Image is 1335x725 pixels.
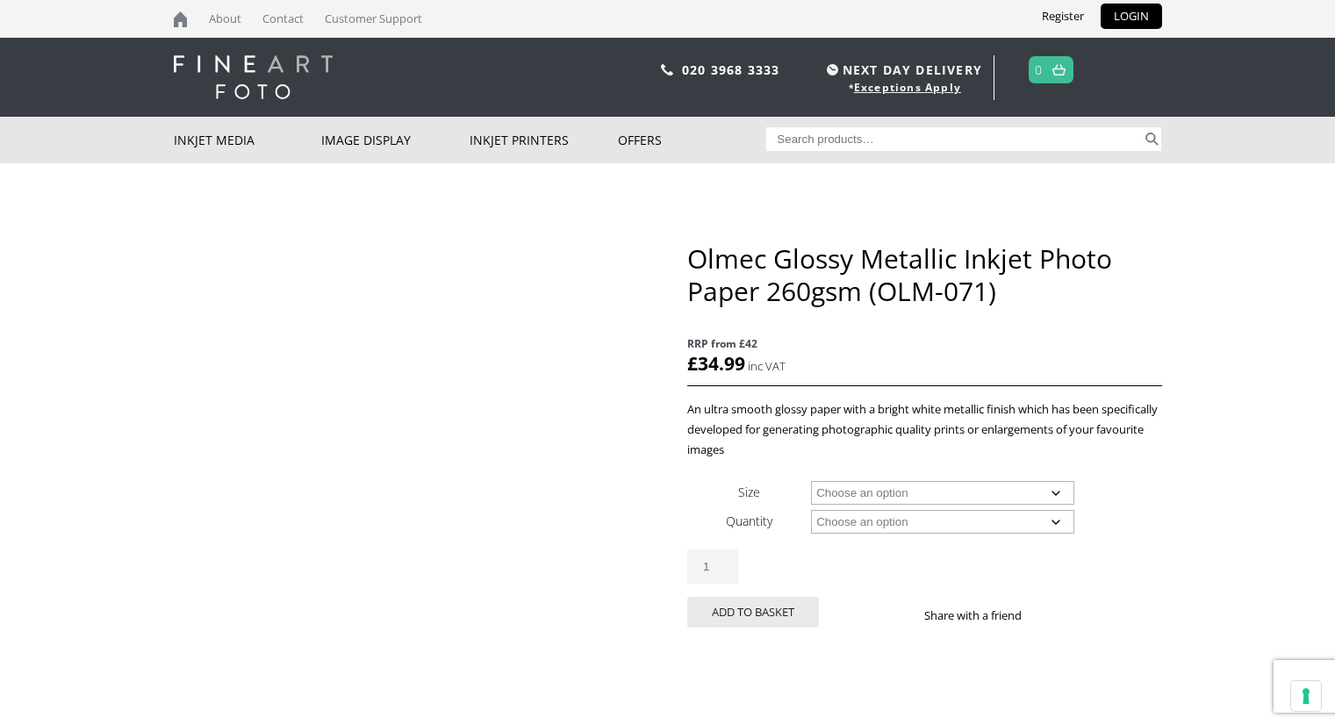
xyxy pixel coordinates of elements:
a: 020 3968 3333 [682,61,780,78]
input: Product quantity [687,549,738,584]
bdi: 34.99 [687,351,745,376]
button: Add to basket [687,597,819,628]
a: Exceptions Apply [854,80,961,95]
img: phone.svg [661,64,673,75]
a: Image Display [321,117,470,163]
p: Share with a friend [924,606,1043,626]
img: logo-white.svg [174,55,333,99]
button: Search [1142,127,1162,151]
img: time.svg [827,64,838,75]
span: NEXT DAY DELIVERY [822,60,982,80]
span: RRP from £42 [687,334,1161,354]
a: Inkjet Printers [470,117,618,163]
input: Search products… [766,127,1142,151]
a: LOGIN [1101,4,1162,29]
img: basket.svg [1052,64,1066,75]
button: Your consent preferences for tracking technologies [1291,681,1321,711]
a: 0 [1035,57,1043,83]
img: email sharing button [1085,608,1099,622]
label: Size [738,484,760,500]
a: Inkjet Media [174,117,322,163]
h1: Olmec Glossy Metallic Inkjet Photo Paper 260gsm (OLM-071) [687,242,1161,307]
a: Register [1029,4,1097,29]
label: Quantity [726,513,772,529]
p: An ultra smooth glossy paper with a bright white metallic finish which has been specifically deve... [687,399,1161,460]
a: Offers [618,117,766,163]
img: facebook sharing button [1043,608,1057,622]
img: twitter sharing button [1064,608,1078,622]
span: £ [687,351,698,376]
